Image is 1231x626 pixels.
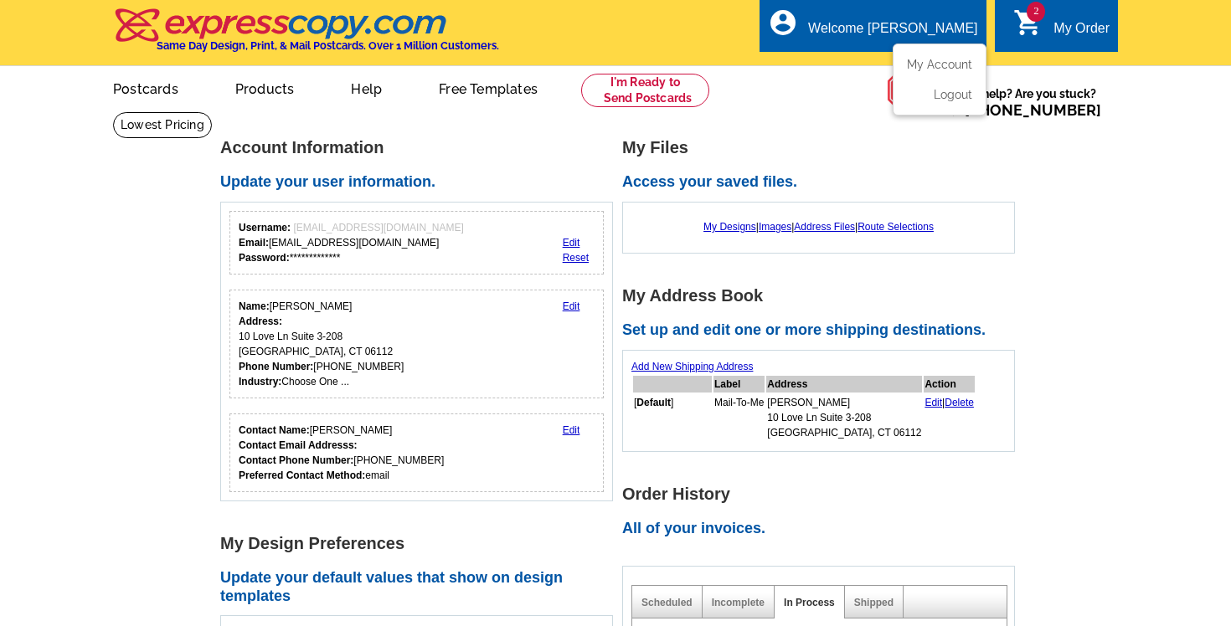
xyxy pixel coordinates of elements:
span: 2 [1027,2,1045,22]
strong: Username: [239,222,291,233]
a: Add New Shipping Address [631,361,753,372]
strong: Contact Phone Number: [239,454,353,466]
div: Your personal details. [229,290,604,398]
div: [PERSON_NAME] [PHONE_NUMBER] email [239,423,444,483]
h2: Access your saved files. [622,173,1024,192]
a: Same Day Design, Print, & Mail Postcards. Over 1 Million Customers. [113,20,499,52]
strong: Contact Email Addresss: [239,439,358,451]
span: [EMAIL_ADDRESS][DOMAIN_NAME] [293,222,463,233]
a: Shipped [854,597,894,608]
h1: My Address Book [622,287,1024,305]
h2: Set up and edit one or more shipping destinations. [622,321,1024,340]
a: Incomplete [712,597,765,608]
a: Images [759,221,791,233]
h2: Update your default values that show on design templates [220,569,622,605]
strong: Address: [239,316,282,327]
div: Welcome [PERSON_NAME] [808,21,977,44]
img: help [887,66,936,115]
th: Label [713,376,765,393]
a: [PHONE_NUMBER] [965,101,1101,119]
a: Edit [563,300,580,312]
a: Free Templates [412,68,564,107]
td: | [924,394,975,441]
strong: Industry: [239,376,281,387]
a: Products [209,68,322,107]
h4: Same Day Design, Print, & Mail Postcards. Over 1 Million Customers. [157,39,499,52]
span: Need help? Are you stuck? [936,85,1110,119]
strong: Email: [239,237,269,249]
td: [PERSON_NAME] 10 Love Ln Suite 3-208 [GEOGRAPHIC_DATA], CT 06112 [766,394,922,441]
td: Mail-To-Me [713,394,765,441]
h2: Update your user information. [220,173,622,192]
i: account_circle [768,8,798,38]
div: My Order [1053,21,1110,44]
span: Call [936,101,1101,119]
h1: Order History [622,485,1024,503]
div: | | | [631,211,1006,243]
h1: My Files [622,139,1024,156]
a: Address Files [794,221,855,233]
h2: All of your invoices. [622,520,1024,538]
i: shopping_cart [1013,8,1043,38]
strong: Contact Name: [239,424,310,436]
a: My Designs [703,221,756,233]
a: Reset [563,252,589,264]
a: In Process [784,597,835,608]
b: Default [636,397,671,408]
a: Scheduled [641,597,693,608]
strong: Password: [239,252,290,264]
strong: Preferred Contact Method: [239,469,365,481]
a: Edit [563,237,580,249]
a: Delete [945,397,974,408]
h1: Account Information [220,139,622,156]
th: Address [766,376,922,393]
h1: My Design Preferences [220,535,622,552]
a: Edit [563,424,580,436]
a: Logout [934,88,972,101]
strong: Phone Number: [239,361,313,372]
a: Help [324,68,409,107]
div: Who should we contact regarding order issues? [229,413,604,492]
a: Edit [925,397,942,408]
a: Postcards [86,68,205,107]
div: Your login information. [229,211,604,275]
div: [PERSON_NAME] 10 Love Ln Suite 3-208 [GEOGRAPHIC_DATA], CT 06112 [PHONE_NUMBER] Choose One ... [239,299,404,389]
a: 2 shopping_cart My Order [1013,18,1110,39]
strong: Name: [239,300,270,312]
a: Route Selections [858,221,934,233]
a: My Account [907,58,972,71]
td: [ ] [633,394,712,441]
th: Action [924,376,975,393]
